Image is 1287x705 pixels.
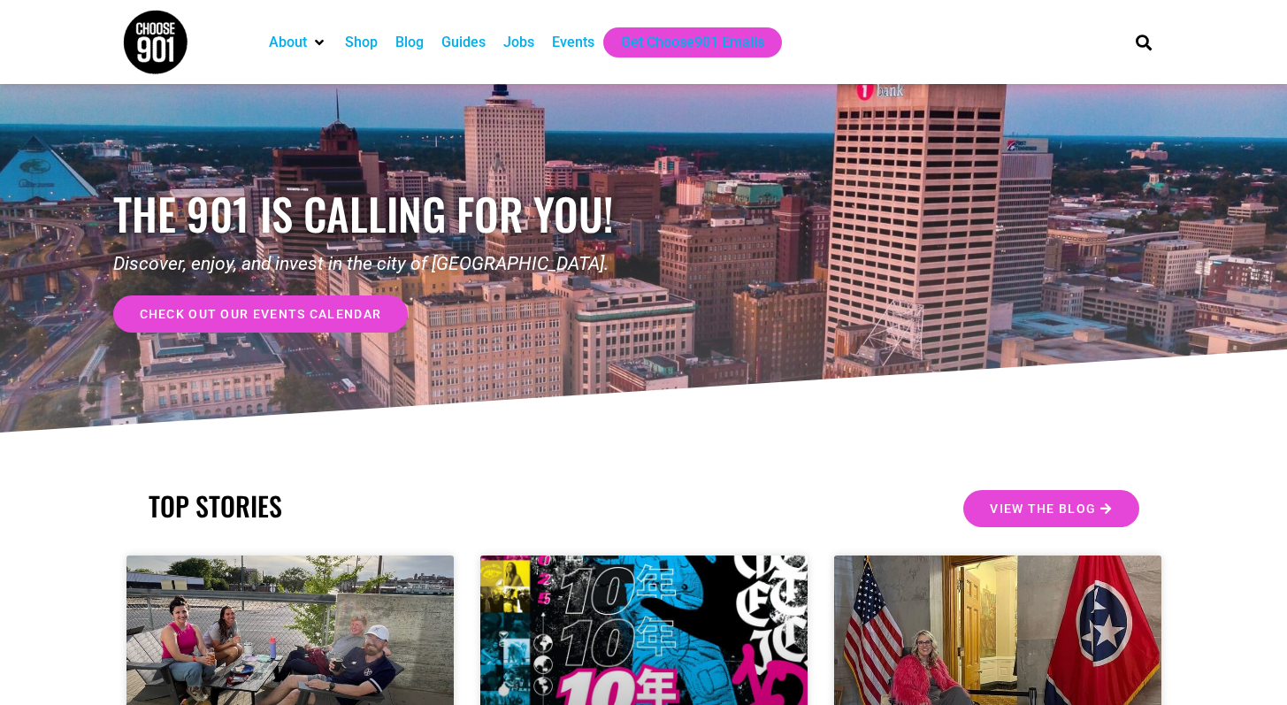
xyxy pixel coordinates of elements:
h2: TOP STORIES [149,490,635,522]
div: Search [1129,27,1158,57]
span: View the Blog [990,502,1096,515]
a: About [269,32,307,53]
h1: the 901 is calling for you! [113,188,644,240]
a: Shop [345,32,378,53]
a: View the Blog [963,490,1138,527]
a: Jobs [503,32,534,53]
div: About [260,27,336,57]
a: Blog [395,32,424,53]
a: Get Choose901 Emails [621,32,764,53]
a: Events [552,32,594,53]
p: Discover, enjoy, and invest in the city of [GEOGRAPHIC_DATA]. [113,250,644,279]
a: Guides [441,32,486,53]
span: check out our events calendar [140,308,382,320]
a: check out our events calendar [113,295,409,333]
nav: Main nav [260,27,1106,57]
